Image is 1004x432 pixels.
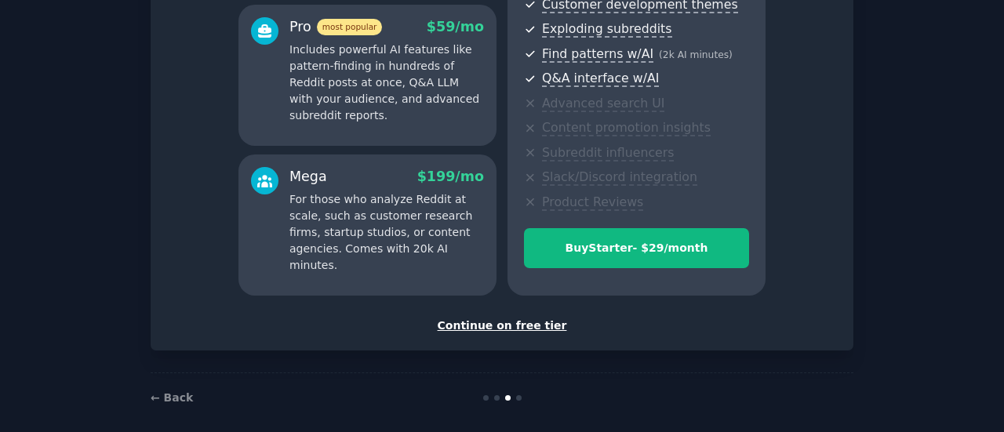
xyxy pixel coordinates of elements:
[542,71,659,87] span: Q&A interface w/AI
[542,21,671,38] span: Exploding subreddits
[542,145,674,162] span: Subreddit influencers
[524,228,749,268] button: BuyStarter- $29/month
[542,120,711,136] span: Content promotion insights
[317,19,383,35] span: most popular
[542,96,664,112] span: Advanced search UI
[542,169,697,186] span: Slack/Discord integration
[427,19,484,34] span: $ 59 /mo
[167,318,837,334] div: Continue on free tier
[289,17,382,37] div: Pro
[542,194,643,211] span: Product Reviews
[417,169,484,184] span: $ 199 /mo
[289,191,484,274] p: For those who analyze Reddit at scale, such as customer research firms, startup studios, or conte...
[289,42,484,124] p: Includes powerful AI features like pattern-finding in hundreds of Reddit posts at once, Q&A LLM w...
[289,167,327,187] div: Mega
[659,49,733,60] span: ( 2k AI minutes )
[151,391,193,404] a: ← Back
[525,240,748,256] div: Buy Starter - $ 29 /month
[542,46,653,63] span: Find patterns w/AI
